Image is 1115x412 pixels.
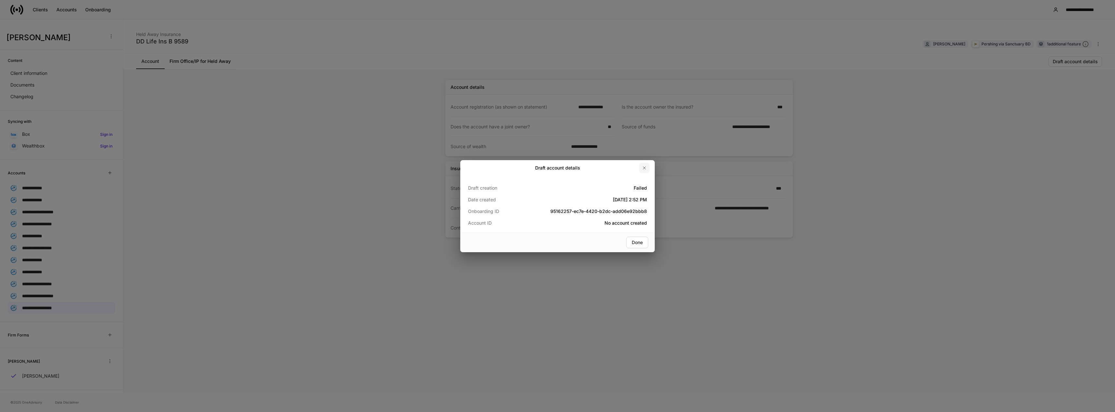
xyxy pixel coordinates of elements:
h5: Failed [528,185,647,191]
h2: Draft account details [535,165,580,171]
h5: [DATE] 2:52 PM [528,196,647,203]
p: Onboarding ID [468,208,528,215]
p: Draft creation [468,185,528,191]
button: Done [626,237,648,248]
h5: 95162257-ec7e-4420-b2dc-add06e92bbb8 [528,208,647,215]
div: Done [632,239,643,246]
p: Date created [468,196,528,203]
p: Account ID [468,220,528,226]
h5: No account created [528,220,647,226]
